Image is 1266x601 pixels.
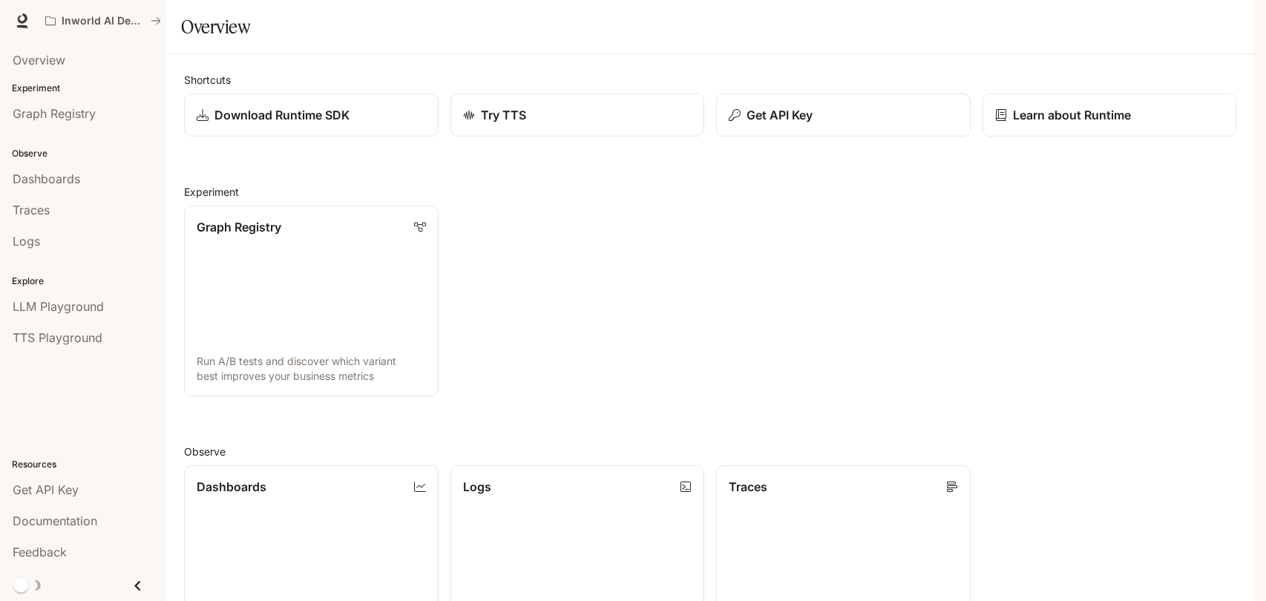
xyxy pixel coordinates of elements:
[983,93,1237,137] a: Learn about Runtime
[729,478,767,496] p: Traces
[214,106,350,124] p: Download Runtime SDK
[450,93,705,137] a: Try TTS
[184,72,1236,88] h2: Shortcuts
[181,12,250,42] h1: Overview
[747,106,813,124] p: Get API Key
[62,15,145,27] p: Inworld AI Demos
[197,478,266,496] p: Dashboards
[197,218,281,236] p: Graph Registry
[39,6,168,36] button: All workspaces
[184,184,1236,200] h2: Experiment
[1013,106,1131,124] p: Learn about Runtime
[184,206,439,396] a: Graph RegistryRun A/B tests and discover which variant best improves your business metrics
[184,93,439,137] a: Download Runtime SDK
[463,478,491,496] p: Logs
[184,444,1236,459] h2: Observe
[481,106,526,124] p: Try TTS
[716,93,971,137] button: Get API Key
[197,354,426,384] p: Run A/B tests and discover which variant best improves your business metrics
